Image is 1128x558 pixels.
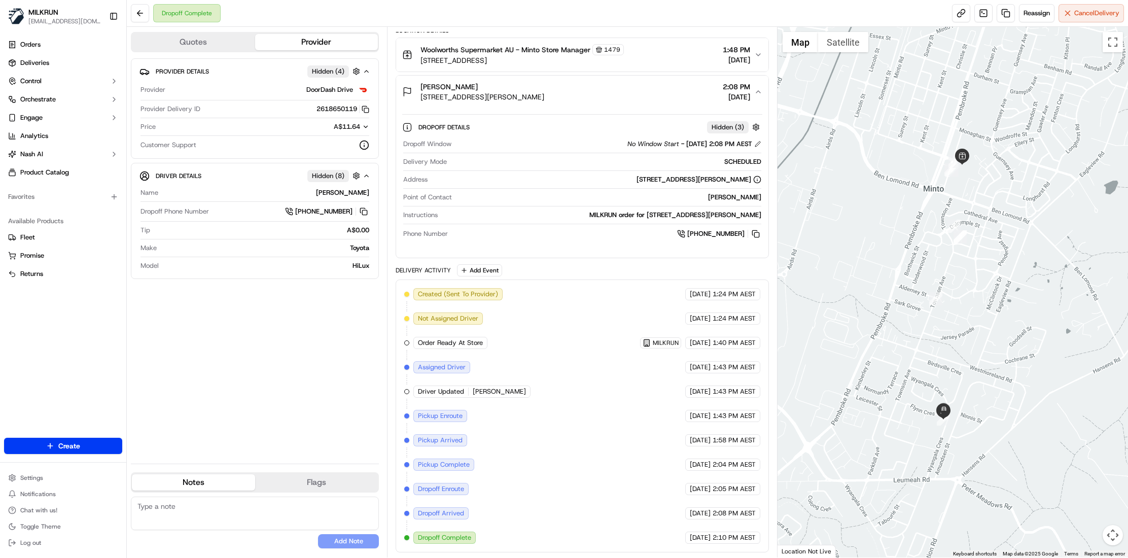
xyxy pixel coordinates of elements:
div: Delivery Activity [396,266,451,274]
span: Chat with us! [20,506,57,514]
span: 2:10 PM AEST [713,533,756,542]
span: Analytics [20,131,48,141]
span: Toggle Theme [20,522,61,531]
span: Hidden ( 3 ) [712,123,744,132]
span: [DATE] 2:08 PM AEST [686,139,752,149]
span: Pickup Arrived [418,436,463,445]
div: Available Products [4,213,122,229]
div: [PERSON_NAME] [456,193,761,202]
span: A$11.64 [334,122,360,131]
img: MILKRUN [8,8,24,24]
span: [DATE] [690,509,711,518]
button: CancelDelivery [1059,4,1124,22]
span: 2:04 PM AEST [713,460,756,469]
span: Map data ©2025 Google [1003,551,1058,556]
span: [DATE] [690,290,711,299]
span: - [681,139,684,149]
span: Not Assigned Driver [418,314,478,323]
span: [PERSON_NAME] [473,387,526,396]
button: Chat with us! [4,503,122,517]
span: Woolworths Supermarket AU - Minto Store Manager [420,45,590,55]
span: DoorDash Drive [306,85,353,94]
span: Product Catalog [20,168,69,177]
span: Cancel Delivery [1074,9,1119,18]
button: Orchestrate [4,91,122,108]
button: Create [4,438,122,454]
button: Show satellite imagery [818,32,868,52]
button: A$11.64 [280,122,369,131]
a: Orders [4,37,122,53]
span: Hidden ( 4 ) [312,67,344,76]
span: Driver Updated [418,387,464,396]
span: Hidden ( 8 ) [312,171,344,181]
span: [PHONE_NUMBER] [687,229,745,238]
a: Open this area in Google Maps (opens a new window) [780,544,814,557]
a: Product Catalog [4,164,122,181]
button: Log out [4,536,122,550]
span: Log out [20,539,41,547]
img: doordash_logo_v2.png [357,84,369,96]
button: Add Event [457,264,502,276]
span: 1:43 PM AEST [713,387,756,396]
span: Provider [140,85,165,94]
button: Hidden (4) [307,65,363,78]
span: [DATE] [690,338,711,347]
span: 1:40 PM AEST [713,338,756,347]
span: Control [20,77,42,86]
button: Map camera controls [1103,525,1123,545]
button: Fleet [4,229,122,246]
span: Driver Details [156,172,201,180]
a: [PHONE_NUMBER] [677,228,761,239]
span: Instructions [403,211,438,220]
span: 1:43 PM AEST [713,411,756,421]
span: Settings [20,474,43,482]
span: 1:58 PM AEST [713,436,756,445]
span: Dropoff Details [418,123,472,131]
span: Point of Contact [403,193,452,202]
span: [DATE] [690,436,711,445]
span: Reassign [1024,9,1050,18]
button: Flags [255,474,378,491]
span: Price [140,122,156,131]
span: 1:43 PM AEST [713,363,756,372]
button: Provider [255,34,378,50]
button: Woolworths Supermarket AU - Minto Store Manager1479[STREET_ADDRESS]1:48 PM[DATE] [396,38,768,72]
span: Promise [20,251,44,260]
span: [DATE] [690,533,711,542]
div: A$0.00 [154,226,369,235]
a: Fleet [8,233,118,242]
span: Notifications [20,490,56,498]
button: Toggle fullscreen view [1103,32,1123,52]
span: Pickup Complete [418,460,470,469]
span: 2:05 PM AEST [713,484,756,494]
button: Show street map [783,32,818,52]
span: 1:48 PM [723,45,750,55]
span: Phone Number [403,229,448,238]
span: [DATE] [723,92,750,102]
button: [EMAIL_ADDRESS][DOMAIN_NAME] [28,17,101,25]
span: [DATE] [723,55,750,65]
span: 1479 [604,46,620,54]
div: [PERSON_NAME] [162,188,369,197]
span: MILKRUN [653,339,679,347]
span: Dropoff Phone Number [140,207,209,216]
span: Dropoff Arrived [418,509,464,518]
div: 8 [929,292,942,305]
div: 5 [945,164,959,177]
button: Hidden (3) [707,121,762,133]
span: Make [140,243,157,253]
button: Quotes [132,34,255,50]
span: [PERSON_NAME] [420,82,478,92]
a: Promise [8,251,118,260]
div: Location Not Live [778,545,836,557]
span: [STREET_ADDRESS] [420,55,624,65]
a: [PHONE_NUMBER] [285,206,369,217]
span: Orders [20,40,41,49]
span: Dropoff Enroute [418,484,464,494]
span: [DATE] [690,411,711,421]
span: 1:24 PM AEST [713,290,756,299]
div: [STREET_ADDRESS][PERSON_NAME] [637,175,761,184]
button: Nash AI [4,146,122,162]
div: SCHEDULED [451,157,761,166]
